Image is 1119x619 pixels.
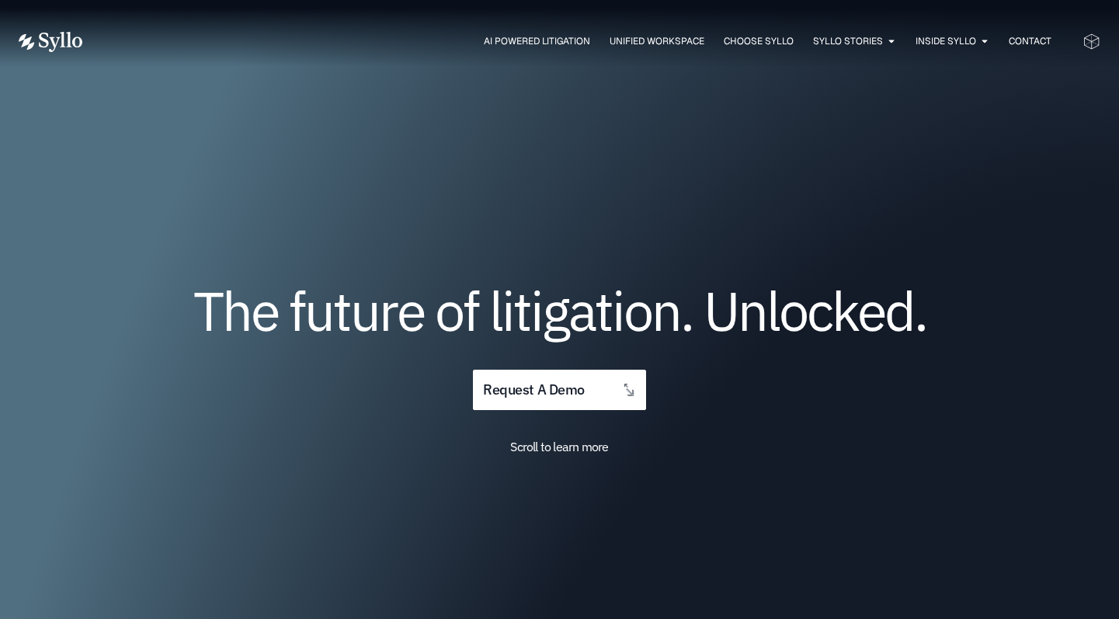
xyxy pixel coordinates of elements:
[510,439,608,454] span: Scroll to learn more
[113,34,1051,49] div: Menu Toggle
[19,32,82,52] img: Vector
[112,285,1007,336] h1: The future of litigation. Unlocked.
[113,34,1051,49] nav: Menu
[483,383,584,398] span: request a demo
[484,34,590,48] a: AI Powered Litigation
[1009,34,1051,48] a: Contact
[916,34,976,48] a: Inside Syllo
[813,34,883,48] a: Syllo Stories
[473,370,645,411] a: request a demo
[610,34,704,48] a: Unified Workspace
[724,34,794,48] a: Choose Syllo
